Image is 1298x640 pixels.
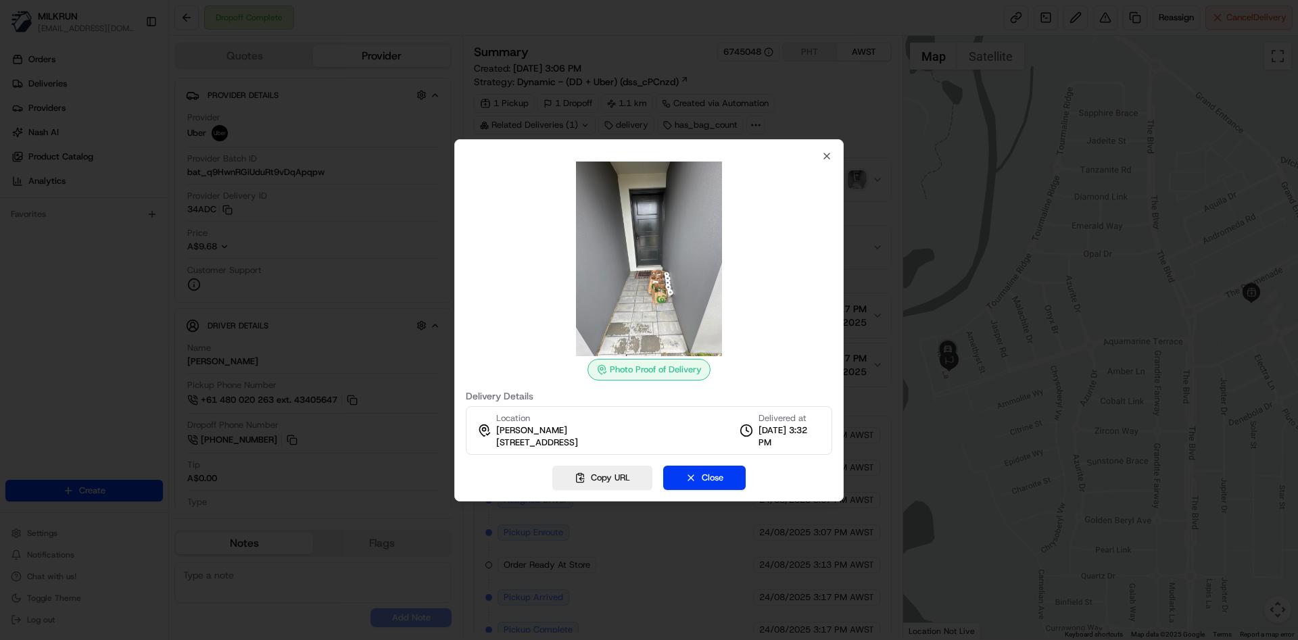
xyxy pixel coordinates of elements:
[587,359,711,380] div: Photo Proof of Delivery
[552,466,652,490] button: Copy URL
[496,412,530,424] span: Location
[496,424,567,437] span: [PERSON_NAME]
[466,391,832,401] label: Delivery Details
[496,437,578,449] span: [STREET_ADDRESS]
[552,162,746,356] img: photo_proof_of_delivery image
[759,424,821,449] span: [DATE] 3:32 PM
[663,466,746,490] button: Close
[759,412,821,424] span: Delivered at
